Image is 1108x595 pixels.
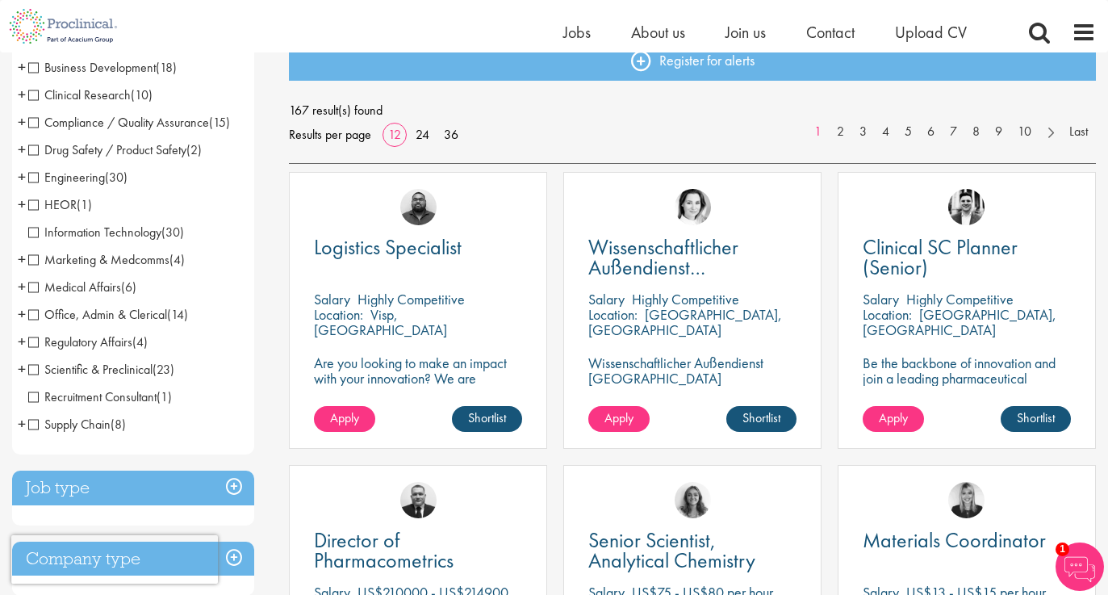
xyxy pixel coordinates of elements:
img: Jackie Cerchio [675,482,711,518]
span: + [18,329,26,354]
span: (4) [132,333,148,350]
a: Senior Scientist, Analytical Chemistry [588,530,797,571]
a: 4 [874,123,897,141]
span: Medical Affairs [28,279,121,295]
a: 5 [897,123,920,141]
span: (30) [105,169,128,186]
span: + [18,274,26,299]
p: Be the backbone of innovation and join a leading pharmaceutical company to help keep life-changin... [863,355,1071,417]
span: (23) [153,361,174,378]
span: About us [631,22,685,43]
span: + [18,165,26,189]
span: + [18,192,26,216]
a: Apply [588,406,650,432]
span: HEOR [28,196,92,213]
h3: Job type [12,471,254,505]
span: (30) [161,224,184,241]
span: (1) [157,388,172,405]
span: Clinical Research [28,86,131,103]
span: Join us [725,22,766,43]
span: + [18,247,26,271]
span: Drug Safety / Product Safety [28,141,202,158]
span: + [18,110,26,134]
span: Clinical SC Planner (Senior) [863,233,1018,281]
span: Location: [588,305,638,324]
span: Apply [604,409,633,426]
span: (15) [209,114,230,131]
iframe: reCAPTCHA [11,535,218,584]
span: Results per page [289,123,371,147]
span: (18) [156,59,177,76]
a: Logistics Specialist [314,237,522,258]
span: Compliance / Quality Assurance [28,114,230,131]
span: Regulatory Affairs [28,333,148,350]
a: 7 [942,123,965,141]
a: Jobs [563,22,591,43]
a: Apply [314,406,375,432]
span: Information Technology [28,224,184,241]
a: 1 [806,123,830,141]
span: Senior Scientist, Analytical Chemistry [588,526,755,574]
span: Supply Chain [28,416,111,433]
a: Greta Prestel [675,189,711,225]
img: Chatbot [1056,543,1104,591]
a: Materials Coordinator [863,530,1071,551]
span: Business Development [28,59,177,76]
img: Ashley Bennett [400,189,437,225]
p: Wissenschaftlicher Außendienst [GEOGRAPHIC_DATA] [588,355,797,386]
span: + [18,357,26,381]
a: 24 [410,126,435,143]
span: Compliance / Quality Assurance [28,114,209,131]
p: Visp, [GEOGRAPHIC_DATA] [314,305,447,339]
a: Shortlist [726,406,797,432]
span: Scientific & Preclinical [28,361,174,378]
span: (1) [77,196,92,213]
p: Highly Competitive [632,290,739,308]
p: Highly Competitive [357,290,465,308]
span: Information Technology [28,224,161,241]
span: Supply Chain [28,416,126,433]
a: 3 [851,123,875,141]
span: Recruitment Consultant [28,388,172,405]
span: Engineering [28,169,105,186]
a: 36 [438,126,464,143]
span: (8) [111,416,126,433]
span: Contact [806,22,855,43]
a: Wissenschaftlicher Außendienst [GEOGRAPHIC_DATA] [588,237,797,278]
a: Shortlist [452,406,522,432]
span: 1 [1056,543,1069,556]
span: Recruitment Consultant [28,388,157,405]
a: Clinical SC Planner (Senior) [863,237,1071,278]
p: Highly Competitive [906,290,1014,308]
span: Location: [314,305,363,324]
span: Salary [314,290,350,308]
span: Regulatory Affairs [28,333,132,350]
a: 9 [987,123,1010,141]
span: Materials Coordinator [863,526,1046,554]
span: (6) [121,279,136,295]
span: Marketing & Medcomms [28,251,169,268]
a: Jakub Hanas [400,482,437,518]
span: Wissenschaftlicher Außendienst [GEOGRAPHIC_DATA] [588,233,783,301]
a: 8 [964,123,988,141]
span: Apply [330,409,359,426]
span: HEOR [28,196,77,213]
span: Clinical Research [28,86,153,103]
a: Upload CV [895,22,967,43]
span: + [18,55,26,79]
p: Are you looking to make an impact with your innovation? We are working with a well-established ph... [314,355,522,432]
a: Janelle Jones [948,482,985,518]
span: Business Development [28,59,156,76]
span: + [18,302,26,326]
span: (10) [131,86,153,103]
span: Salary [863,290,899,308]
p: [GEOGRAPHIC_DATA], [GEOGRAPHIC_DATA] [588,305,782,339]
a: 6 [919,123,943,141]
span: (2) [186,141,202,158]
span: + [18,137,26,161]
